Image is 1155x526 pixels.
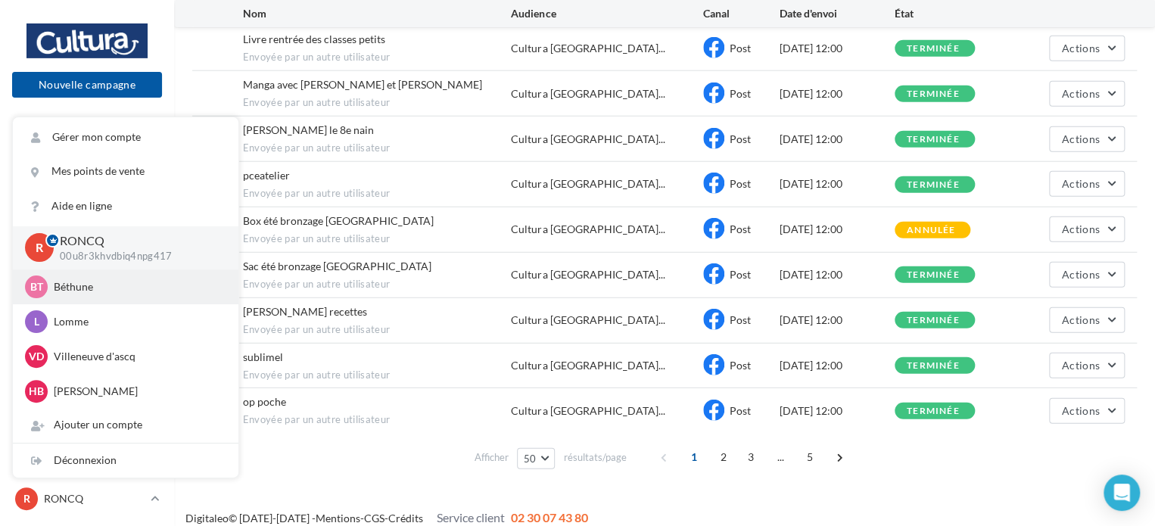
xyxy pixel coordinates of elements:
[1049,171,1125,197] button: Actions
[907,44,960,54] div: terminée
[1049,307,1125,333] button: Actions
[1049,36,1125,61] button: Actions
[1049,353,1125,378] button: Actions
[780,176,895,191] div: [DATE] 12:00
[780,358,895,373] div: [DATE] 12:00
[316,512,360,524] a: Mentions
[243,350,283,363] span: sublimel
[907,226,955,235] div: annulée
[780,86,895,101] div: [DATE] 12:00
[29,384,44,399] span: HB
[1062,223,1100,235] span: Actions
[703,6,780,21] div: Canal
[511,132,665,147] span: Cultura [GEOGRAPHIC_DATA]...
[9,228,165,260] a: Campagnes
[780,267,895,282] div: [DATE] 12:00
[243,413,512,427] span: Envoyée par un autre utilisateur
[388,512,423,524] a: Crédits
[730,177,751,190] span: Post
[524,453,537,465] span: 50
[511,222,665,237] span: Cultura [GEOGRAPHIC_DATA]...
[243,232,512,246] span: Envoyée par un autre utilisateur
[23,491,30,506] span: R
[243,142,512,155] span: Envoyée par un autre utilisateur
[475,450,509,465] span: Afficher
[1062,42,1100,54] span: Actions
[780,222,895,237] div: [DATE] 12:00
[511,176,665,191] span: Cultura [GEOGRAPHIC_DATA]...
[1062,87,1100,100] span: Actions
[13,189,238,223] a: Aide en ligne
[907,406,960,416] div: terminée
[907,316,960,325] div: terminée
[54,279,220,294] p: Béthune
[1104,475,1140,511] div: Open Intercom Messenger
[185,512,229,524] a: Digitaleo
[1049,81,1125,107] button: Actions
[1062,132,1100,145] span: Actions
[768,445,792,469] span: ...
[243,395,286,408] span: op poche
[34,314,39,329] span: L
[780,41,895,56] div: [DATE] 12:00
[243,6,512,21] div: Nom
[243,96,512,110] span: Envoyée par un autre utilisateur
[907,135,960,145] div: terminée
[243,305,367,318] span: sarah recettes
[907,270,960,280] div: terminée
[13,120,238,154] a: Gérer mon compte
[798,445,822,469] span: 5
[243,260,431,272] span: Sac été bronzage punta cana
[9,303,165,335] a: Calendrier
[511,358,665,373] span: Cultura [GEOGRAPHIC_DATA]...
[1049,398,1125,424] button: Actions
[1062,268,1100,281] span: Actions
[1062,177,1100,190] span: Actions
[511,41,665,56] span: Cultura [GEOGRAPHIC_DATA]...
[907,180,960,190] div: terminée
[1049,126,1125,152] button: Actions
[711,445,736,469] span: 2
[907,361,960,371] div: terminée
[511,267,665,282] span: Cultura [GEOGRAPHIC_DATA]...
[243,323,512,337] span: Envoyée par un autre utilisateur
[44,491,145,506] p: RONCQ
[54,384,220,399] p: [PERSON_NAME]
[243,78,482,91] span: Manga avec sarah et nico
[780,6,895,21] div: Date d'envoi
[511,6,702,21] div: Audience
[511,403,665,419] span: Cultura [GEOGRAPHIC_DATA]...
[243,214,434,227] span: Box été bronzage punta cana
[907,89,960,99] div: terminée
[243,51,512,64] span: Envoyée par un autre utilisateur
[243,278,512,291] span: Envoyée par un autre utilisateur
[517,448,556,469] button: 50
[511,510,588,524] span: 02 30 07 43 80
[730,223,751,235] span: Post
[780,403,895,419] div: [DATE] 12:00
[780,132,895,147] div: [DATE] 12:00
[1062,359,1100,372] span: Actions
[563,450,626,465] span: résultats/page
[511,313,665,328] span: Cultura [GEOGRAPHIC_DATA]...
[730,313,751,326] span: Post
[682,445,706,469] span: 1
[54,349,220,364] p: Villeneuve d'ascq
[243,369,512,382] span: Envoyée par un autre utilisateur
[30,279,43,294] span: Bt
[243,33,385,45] span: Livre rentrée des classes petits
[12,484,162,513] a: R RONCQ
[730,359,751,372] span: Post
[9,266,165,297] a: Médiathèque
[9,151,165,183] a: Opérations
[730,132,751,145] span: Post
[780,313,895,328] div: [DATE] 12:00
[13,154,238,188] a: Mes points de vente
[243,169,290,182] span: pceatelier
[1062,313,1100,326] span: Actions
[12,72,162,98] button: Nouvelle campagne
[36,239,43,257] span: R
[9,188,165,221] a: Boîte de réception99+
[13,408,238,442] div: Ajouter un compte
[730,87,751,100] span: Post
